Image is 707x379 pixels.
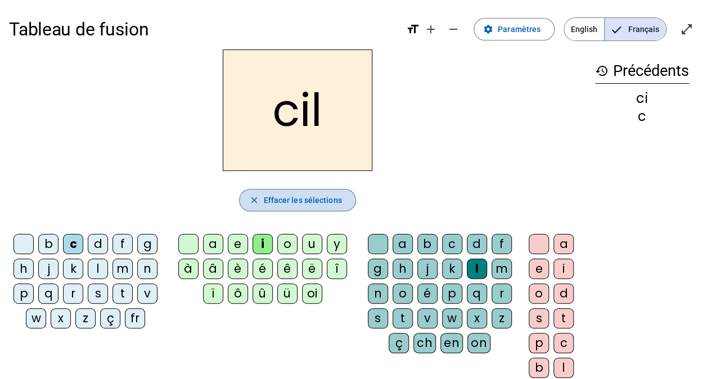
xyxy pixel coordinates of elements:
button: Effacer les sélections [239,189,355,211]
mat-button-toggle-group: Language selection [564,17,667,41]
div: q [38,283,58,304]
mat-icon: history [595,64,609,78]
div: a [553,234,574,254]
span: Français [605,18,666,40]
div: c [553,333,574,353]
div: ci [595,92,689,105]
div: â [203,259,223,279]
div: i [553,259,574,279]
span: Effacer les sélections [263,193,341,207]
div: ç [389,333,409,353]
button: Entrer en plein écran [676,18,698,40]
div: z [75,308,96,328]
div: f [492,234,512,254]
div: s [368,308,388,328]
span: Paramètres [498,22,541,36]
div: b [38,234,58,254]
div: k [442,259,462,279]
button: Paramètres [474,18,555,40]
div: o [393,283,413,304]
div: a [203,234,223,254]
div: oi [302,283,322,304]
div: w [442,308,462,328]
div: ü [277,283,298,304]
mat-icon: remove [447,22,460,36]
div: b [417,234,438,254]
div: k [63,259,83,279]
div: o [277,234,298,254]
h2: cil [223,49,372,171]
mat-icon: format_size [406,22,420,36]
mat-icon: open_in_full [680,22,694,36]
div: d [467,234,487,254]
div: u [302,234,322,254]
div: f [112,234,133,254]
div: t [393,308,413,328]
div: h [13,259,34,279]
div: e [529,259,549,279]
div: m [492,259,512,279]
span: English [564,18,604,40]
div: en [440,333,463,353]
div: e [228,234,248,254]
div: a [393,234,413,254]
div: é [417,283,438,304]
div: z [492,308,512,328]
div: g [137,234,157,254]
mat-icon: close [249,195,259,205]
div: ch [413,333,436,353]
h3: Précédents [595,58,689,84]
div: l [88,259,108,279]
div: ë [302,259,322,279]
div: d [553,283,574,304]
div: d [88,234,108,254]
div: c [442,234,462,254]
div: p [442,283,462,304]
div: l [553,358,574,378]
div: ï [203,283,223,304]
div: x [51,308,71,328]
div: ô [228,283,248,304]
div: î [327,259,347,279]
div: g [368,259,388,279]
div: c [595,110,689,123]
div: ç [100,308,120,328]
div: ê [277,259,298,279]
div: n [368,283,388,304]
div: s [529,308,549,328]
div: l [467,259,487,279]
mat-icon: settings [483,24,493,34]
div: i [253,234,273,254]
button: Augmenter la taille de la police [420,18,442,40]
div: fr [125,308,145,328]
div: x [467,308,487,328]
div: v [137,283,157,304]
div: v [417,308,438,328]
div: w [26,308,46,328]
div: é [253,259,273,279]
div: r [492,283,512,304]
div: j [38,259,58,279]
div: s [88,283,108,304]
mat-icon: add [424,22,438,36]
div: on [467,333,490,353]
div: t [553,308,574,328]
div: r [63,283,83,304]
button: Diminuer la taille de la police [442,18,465,40]
div: è [228,259,248,279]
div: q [467,283,487,304]
div: c [63,234,83,254]
div: n [137,259,157,279]
div: h [393,259,413,279]
div: t [112,283,133,304]
div: û [253,283,273,304]
h1: Tableau de fusion [9,11,397,47]
div: y [327,234,347,254]
div: b [529,358,549,378]
div: j [417,259,438,279]
div: o [529,283,549,304]
div: p [529,333,549,353]
div: à [178,259,199,279]
div: m [112,259,133,279]
div: p [13,283,34,304]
